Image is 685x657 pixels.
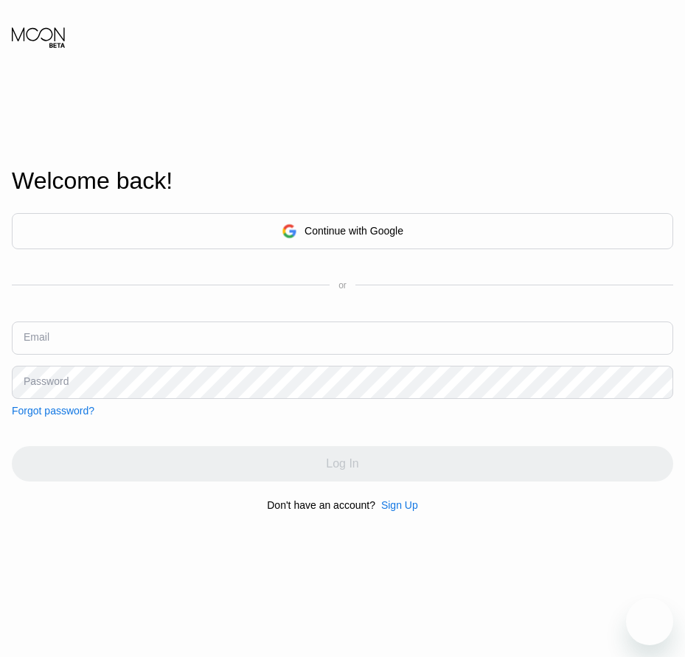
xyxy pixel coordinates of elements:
[305,225,403,237] div: Continue with Google
[375,499,418,511] div: Sign Up
[24,375,69,387] div: Password
[381,499,418,511] div: Sign Up
[12,405,94,417] div: Forgot password?
[267,499,375,511] div: Don't have an account?
[626,598,673,645] iframe: Button to launch messaging window
[338,280,347,291] div: or
[12,213,673,249] div: Continue with Google
[24,331,49,343] div: Email
[12,167,673,195] div: Welcome back!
